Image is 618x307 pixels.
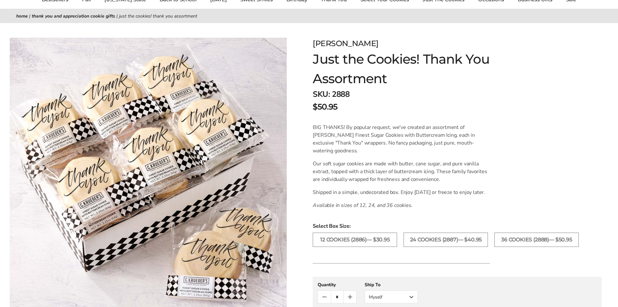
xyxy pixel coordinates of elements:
[365,282,418,288] div: Ship To
[318,282,357,288] div: Quantity
[365,290,418,303] button: Myself
[313,222,602,230] span: Select Box Size:
[344,291,356,303] button: Count plus
[494,233,579,247] label: 36 COOKIES (2888)— $50.95
[116,13,118,19] span: |
[331,291,344,303] input: Quantity
[5,282,67,302] iframe: Sign Up via Text for Offers
[313,89,330,99] strong: SKU:
[313,101,337,113] span: $50.95
[16,12,602,20] nav: breadcrumbs
[332,89,349,99] span: 2888
[313,160,490,183] p: Our soft sugar cookies are made with butter, cane sugar, and pure vanilla extract, topped with a ...
[313,49,520,88] h1: Just the Cookies! Thank You Assortment
[313,123,490,155] p: BIG THANKS! By popular request, we've created an assortment of [PERSON_NAME] Finest Sugar Cookies...
[404,233,488,247] label: 24 COOKIES (2887)— $40.95
[32,13,115,19] a: Thank You and Appreciation Cookie Gifts
[313,188,490,196] p: Shipped in a simple, undecorated box. Enjoy [DATE] or freeze to enjoy later.
[313,38,520,49] div: [PERSON_NAME]
[318,291,331,303] button: Count minus
[119,13,197,19] span: Just the Cookies! Thank You Assortment
[313,202,412,209] em: Available in sizes of 12, 24, and 36 cookies.
[313,233,397,247] label: 12 COOKIES (2886)— $30.95
[29,13,30,19] span: |
[16,13,28,19] a: Home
